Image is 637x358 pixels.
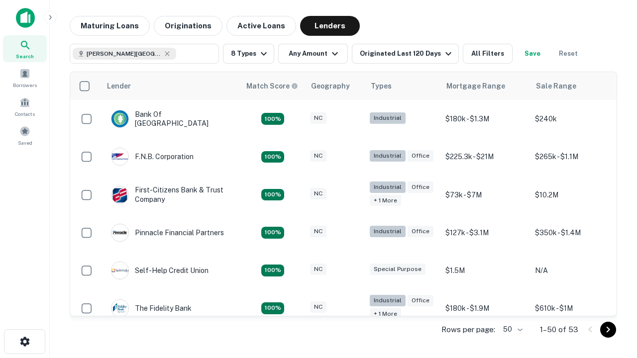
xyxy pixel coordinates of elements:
p: Rows per page: [441,324,495,336]
td: $350k - $1.4M [530,214,620,252]
td: $240k [530,100,620,138]
img: picture [111,148,128,165]
div: NC [310,226,326,237]
button: Maturing Loans [70,16,150,36]
a: Saved [3,122,47,149]
td: $10.2M [530,176,620,213]
div: Bank Of [GEOGRAPHIC_DATA] [111,110,230,128]
img: picture [111,224,128,241]
th: Types [365,72,440,100]
span: Saved [18,139,32,147]
button: Go to next page [600,322,616,338]
div: Capitalize uses an advanced AI algorithm to match your search with the best lender. The match sco... [246,81,298,91]
div: Matching Properties: 13, hasApolloMatch: undefined [261,302,284,314]
span: Search [16,52,34,60]
button: Save your search to get updates of matches that match your search criteria. [517,44,548,64]
img: capitalize-icon.png [16,8,35,28]
div: Office [408,226,433,237]
div: Types [371,80,392,92]
td: $265k - $1.1M [530,138,620,176]
iframe: Chat Widget [587,278,637,326]
th: Mortgage Range [440,72,530,100]
div: Pinnacle Financial Partners [111,224,224,242]
div: Office [408,181,433,193]
div: The Fidelity Bank [111,299,192,317]
span: Borrowers [13,81,37,89]
div: Sale Range [536,80,576,92]
div: 50 [499,322,524,337]
span: Contacts [15,110,35,118]
div: Special Purpose [370,264,425,275]
div: Lender [107,80,131,92]
div: Mortgage Range [446,80,505,92]
button: Active Loans [226,16,296,36]
div: Matching Properties: 8, hasApolloMatch: undefined [261,113,284,125]
div: Industrial [370,150,406,162]
div: F.n.b. Corporation [111,148,194,166]
div: Originated Last 120 Days [360,48,454,60]
td: $180k - $1.3M [440,100,530,138]
button: Lenders [300,16,360,36]
div: + 1 more [370,195,401,206]
button: Reset [552,44,584,64]
th: Capitalize uses an advanced AI algorithm to match your search with the best lender. The match sco... [240,72,305,100]
div: NC [310,112,326,124]
img: picture [111,262,128,279]
button: 8 Types [223,44,274,64]
div: Office [408,150,433,162]
h6: Match Score [246,81,296,91]
div: Matching Properties: 11, hasApolloMatch: undefined [261,265,284,276]
td: $225.3k - $21M [440,138,530,176]
button: Any Amount [278,44,348,64]
td: $127k - $3.1M [440,214,530,252]
th: Lender [101,72,240,100]
a: Borrowers [3,64,47,91]
div: Matching Properties: 10, hasApolloMatch: undefined [261,189,284,201]
button: Originated Last 120 Days [352,44,459,64]
p: 1–50 of 53 [540,324,578,336]
td: $1.5M [440,252,530,289]
td: N/A [530,252,620,289]
button: All Filters [463,44,513,64]
td: $180k - $1.9M [440,289,530,327]
div: Geography [311,80,350,92]
div: Self-help Credit Union [111,262,209,279]
img: picture [111,300,128,317]
img: picture [111,110,128,127]
div: Industrial [370,112,406,124]
th: Sale Range [530,72,620,100]
div: NC [310,188,326,199]
td: $73k - $7M [440,176,530,213]
div: First-citizens Bank & Trust Company [111,185,230,203]
th: Geography [305,72,365,100]
div: Industrial [370,181,406,193]
a: Search [3,35,47,62]
div: NC [310,264,326,275]
div: NC [310,150,326,162]
img: picture [111,186,128,203]
div: Office [408,295,433,306]
a: Contacts [3,93,47,120]
span: [PERSON_NAME][GEOGRAPHIC_DATA], [GEOGRAPHIC_DATA] [87,49,161,58]
div: Matching Properties: 14, hasApolloMatch: undefined [261,227,284,239]
div: Industrial [370,226,406,237]
div: NC [310,301,326,313]
button: Originations [154,16,222,36]
div: Industrial [370,295,406,306]
div: + 1 more [370,308,401,320]
div: Matching Properties: 9, hasApolloMatch: undefined [261,151,284,163]
td: $610k - $1M [530,289,620,327]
